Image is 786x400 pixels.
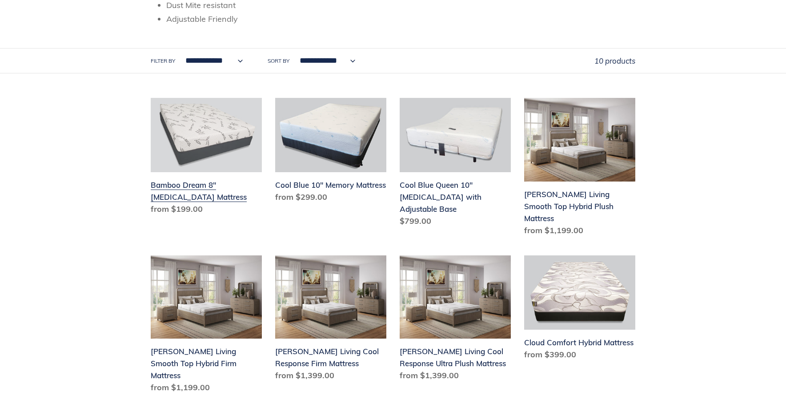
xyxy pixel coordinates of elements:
li: Adjustable Friendly [166,13,635,25]
a: Cool Blue 10" Memory Mattress [275,98,386,206]
a: Scott Living Cool Response Firm Mattress [275,255,386,385]
a: Scott Living Smooth Top Hybrid Firm Mattress [151,255,262,397]
a: Cool Blue Queen 10" Memory Foam with Adjustable Base [400,98,511,230]
label: Filter by [151,57,175,65]
a: Scott Living Smooth Top Hybrid Plush Mattress [524,98,635,240]
span: 10 products [594,56,635,65]
a: Bamboo Dream 8" Memory Foam Mattress [151,98,262,218]
a: Cloud Comfort Hybrid Mattress [524,255,635,364]
label: Sort by [268,57,289,65]
a: Scott Living Cool Response Ultra Plush Mattress [400,255,511,385]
